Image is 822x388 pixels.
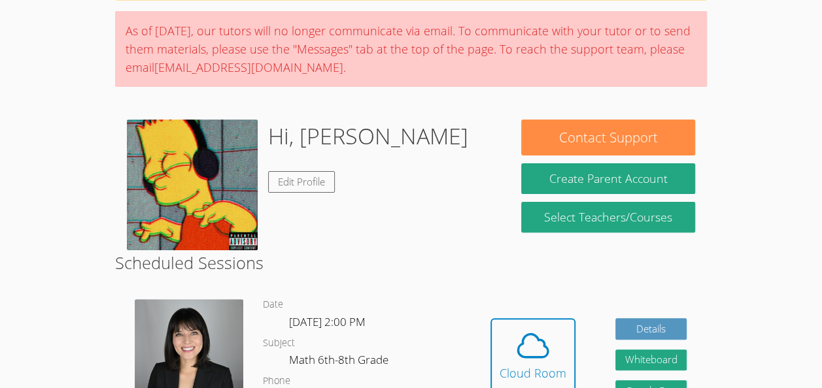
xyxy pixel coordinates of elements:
button: Create Parent Account [521,163,694,194]
img: ab67616d00001e0241a05491b02cb2f0b841068f.jfif [127,120,258,250]
a: Select Teachers/Courses [521,202,694,233]
dt: Date [263,297,283,313]
div: Cloud Room [500,364,566,382]
span: [DATE] 2:00 PM [289,314,366,329]
div: As of [DATE], our tutors will no longer communicate via email. To communicate with your tutor or ... [115,11,707,87]
button: Whiteboard [615,349,687,371]
dd: Math 6th-8th Grade [289,351,391,373]
a: Edit Profile [268,171,335,193]
dt: Subject [263,335,295,351]
h2: Scheduled Sessions [115,250,707,275]
a: Details [615,318,687,340]
h1: Hi, [PERSON_NAME] [268,120,468,153]
button: Contact Support [521,120,694,155]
